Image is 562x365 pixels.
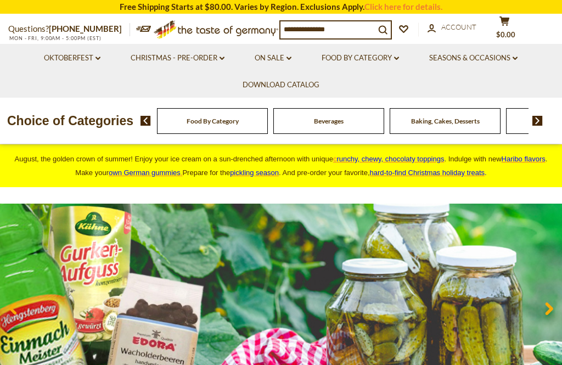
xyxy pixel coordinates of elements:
[109,169,182,177] a: own German gummies.
[255,52,291,64] a: On Sale
[243,79,319,91] a: Download Catalog
[336,155,444,163] span: runchy, chewy, chocolaty toppings
[131,52,224,64] a: Christmas - PRE-ORDER
[488,16,521,43] button: $0.00
[44,52,100,64] a: Oktoberfest
[230,169,279,177] a: pickling season
[15,155,548,177] span: August, the golden crown of summer! Enjoy your ice cream on a sun-drenched afternoon with unique ...
[322,52,399,64] a: Food By Category
[364,2,442,12] a: Click here for details.
[333,155,445,163] a: crunchy, chewy, chocolaty toppings
[441,23,476,31] span: Account
[8,35,102,41] span: MON - FRI, 9:00AM - 5:00PM (EST)
[502,155,546,163] a: Haribo flavors
[411,117,480,125] a: Baking, Cakes, Desserts
[109,169,181,177] span: own German gummies
[8,22,130,36] p: Questions?
[370,169,487,177] span: .
[429,52,518,64] a: Seasons & Occasions
[496,30,515,39] span: $0.00
[187,117,239,125] a: Food By Category
[532,116,543,126] img: next arrow
[140,116,151,126] img: previous arrow
[49,24,122,33] a: [PHONE_NUMBER]
[314,117,344,125] a: Beverages
[428,21,476,33] a: Account
[370,169,485,177] a: hard-to-find Christmas holiday treats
